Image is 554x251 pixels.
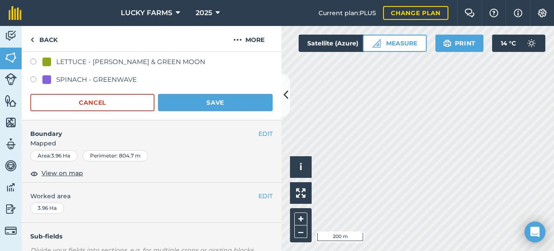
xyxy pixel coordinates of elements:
div: 3.96 Ha [30,203,64,214]
div: Perimeter : 804.7 m [83,150,148,161]
span: i [300,161,302,172]
span: Mapped [22,138,281,148]
button: Cancel [30,94,155,111]
img: svg+xml;base64,PD94bWwgdmVyc2lvbj0iMS4wIiBlbmNvZGluZz0idXRmLTgiPz4KPCEtLSBHZW5lcmF0b3I6IEFkb2JlIE... [5,29,17,42]
img: svg+xml;base64,PHN2ZyB4bWxucz0iaHR0cDovL3d3dy53My5vcmcvMjAwMC9zdmciIHdpZHRoPSIxOSIgaGVpZ2h0PSIyNC... [443,38,451,48]
span: View on map [42,168,83,178]
div: LETTUCE - [PERSON_NAME] & GREEN MOON [56,57,205,67]
button: i [290,156,312,178]
img: Four arrows, one pointing top left, one top right, one bottom right and the last bottom left [296,188,306,198]
img: svg+xml;base64,PD94bWwgdmVyc2lvbj0iMS4wIiBlbmNvZGluZz0idXRmLTgiPz4KPCEtLSBHZW5lcmF0b3I6IEFkb2JlIE... [5,203,17,216]
img: svg+xml;base64,PD94bWwgdmVyc2lvbj0iMS4wIiBlbmNvZGluZz0idXRmLTgiPz4KPCEtLSBHZW5lcmF0b3I6IEFkb2JlIE... [5,225,17,237]
div: Area : 3.96 Ha [30,150,77,161]
img: svg+xml;base64,PHN2ZyB4bWxucz0iaHR0cDovL3d3dy53My5vcmcvMjAwMC9zdmciIHdpZHRoPSI1NiIgaGVpZ2h0PSI2MC... [5,51,17,64]
a: Change plan [383,6,448,20]
img: svg+xml;base64,PHN2ZyB4bWxucz0iaHR0cDovL3d3dy53My5vcmcvMjAwMC9zdmciIHdpZHRoPSI1NiIgaGVpZ2h0PSI2MC... [5,116,17,129]
button: EDIT [258,129,273,138]
div: Open Intercom Messenger [525,222,545,242]
button: – [294,225,307,238]
img: fieldmargin Logo [9,6,22,20]
button: Print [435,35,484,52]
button: Measure [363,35,427,52]
img: svg+xml;base64,PHN2ZyB4bWxucz0iaHR0cDovL3d3dy53My5vcmcvMjAwMC9zdmciIHdpZHRoPSI5IiBoZWlnaHQ9IjI0Ii... [30,35,34,45]
button: Save [158,94,273,111]
img: Ruler icon [372,39,381,48]
img: svg+xml;base64,PHN2ZyB4bWxucz0iaHR0cDovL3d3dy53My5vcmcvMjAwMC9zdmciIHdpZHRoPSI1NiIgaGVpZ2h0PSI2MC... [5,94,17,107]
button: 14 °C [492,35,545,52]
img: svg+xml;base64,PHN2ZyB4bWxucz0iaHR0cDovL3d3dy53My5vcmcvMjAwMC9zdmciIHdpZHRoPSIxOCIgaGVpZ2h0PSIyNC... [30,168,38,179]
span: 2025 [196,8,212,18]
img: svg+xml;base64,PD94bWwgdmVyc2lvbj0iMS4wIiBlbmNvZGluZz0idXRmLTgiPz4KPCEtLSBHZW5lcmF0b3I6IEFkb2JlIE... [5,181,17,194]
button: More [216,26,281,51]
a: Back [22,26,66,51]
img: Two speech bubbles overlapping with the left bubble in the forefront [464,9,475,17]
button: + [294,212,307,225]
img: A question mark icon [489,9,499,17]
button: Satellite (Azure) [299,35,382,52]
button: EDIT [258,191,273,201]
img: svg+xml;base64,PD94bWwgdmVyc2lvbj0iMS4wIiBlbmNvZGluZz0idXRmLTgiPz4KPCEtLSBHZW5lcmF0b3I6IEFkb2JlIE... [5,159,17,172]
img: svg+xml;base64,PD94bWwgdmVyc2lvbj0iMS4wIiBlbmNvZGluZz0idXRmLTgiPz4KPCEtLSBHZW5lcmF0b3I6IEFkb2JlIE... [523,35,540,52]
button: View on map [30,168,83,179]
span: LUCKY FARMS [121,8,172,18]
span: Current plan : PLUS [319,8,376,18]
img: svg+xml;base64,PHN2ZyB4bWxucz0iaHR0cDovL3d3dy53My5vcmcvMjAwMC9zdmciIHdpZHRoPSIxNyIgaGVpZ2h0PSIxNy... [514,8,522,18]
span: 14 ° C [501,35,516,52]
span: Worked area [30,191,273,201]
img: A cog icon [537,9,548,17]
img: svg+xml;base64,PD94bWwgdmVyc2lvbj0iMS4wIiBlbmNvZGluZz0idXRmLTgiPz4KPCEtLSBHZW5lcmF0b3I6IEFkb2JlIE... [5,73,17,85]
h4: Boundary [22,120,258,138]
img: svg+xml;base64,PHN2ZyB4bWxucz0iaHR0cDovL3d3dy53My5vcmcvMjAwMC9zdmciIHdpZHRoPSIyMCIgaGVpZ2h0PSIyNC... [233,35,242,45]
div: SPINACH - GREENWAVE [56,74,137,85]
h4: Sub-fields [22,232,281,241]
img: svg+xml;base64,PD94bWwgdmVyc2lvbj0iMS4wIiBlbmNvZGluZz0idXRmLTgiPz4KPCEtLSBHZW5lcmF0b3I6IEFkb2JlIE... [5,138,17,151]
